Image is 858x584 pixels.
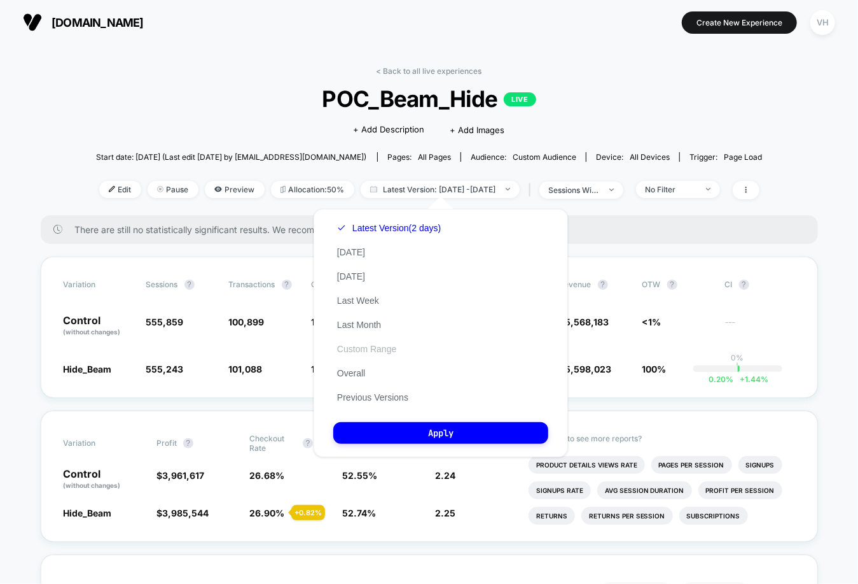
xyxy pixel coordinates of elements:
[642,317,661,327] span: <1%
[342,470,377,481] span: 52.55 %
[333,422,548,444] button: Apply
[529,481,591,499] li: Signups Rate
[679,507,748,525] li: Subscriptions
[333,295,383,306] button: Last Week
[271,181,354,198] span: Allocation: 50%
[291,505,325,520] div: + 0.82 %
[333,392,412,403] button: Previous Versions
[504,92,536,106] p: LIVE
[725,280,795,290] span: CI
[146,364,184,374] span: 555,243
[333,343,400,355] button: Custom Range
[75,224,792,235] span: There are still no statistically significant results. We recommend waiting a few more days
[731,353,744,362] p: 0%
[146,317,184,327] span: 555,859
[733,374,768,384] span: 1.44 %
[689,152,762,162] div: Trigger:
[333,367,369,379] button: Overall
[342,508,376,518] span: 52.74 %
[249,434,296,453] span: Checkout Rate
[698,481,782,499] li: Profit Per Session
[184,280,195,290] button: ?
[737,362,739,372] p: |
[810,10,835,35] div: VH
[418,152,451,162] span: all pages
[162,470,204,481] span: 3,961,617
[598,280,608,290] button: ?
[513,152,576,162] span: Custom Audience
[64,315,134,337] p: Control
[249,508,284,518] span: 26.90 %
[560,364,612,374] span: $
[156,470,204,481] span: $
[148,181,198,198] span: Pause
[162,508,209,518] span: 3,985,544
[646,185,696,194] div: No Filter
[471,152,576,162] div: Audience:
[19,12,148,32] button: [DOMAIN_NAME]
[740,374,745,384] span: +
[157,186,163,192] img: end
[23,13,42,32] img: Visually logo
[560,317,609,327] span: $
[282,280,292,290] button: ?
[205,181,265,198] span: Preview
[229,317,265,327] span: 100,899
[724,152,762,162] span: Page Load
[651,456,732,474] li: Pages Per Session
[738,456,782,474] li: Signups
[370,186,377,192] img: calendar
[129,85,729,112] span: POC_Beam_Hide
[725,318,795,337] span: ---
[529,507,575,525] li: Returns
[156,508,209,518] span: $
[64,508,112,518] span: Hide_Beam
[549,185,600,195] div: sessions with impression
[706,188,710,190] img: end
[64,481,121,489] span: (without changes)
[709,374,733,384] span: 0.20 %
[642,364,667,374] span: 100%
[99,181,141,198] span: Edit
[565,364,612,374] span: 5,598,023
[436,508,456,518] span: 2.25
[109,186,115,192] img: edit
[667,280,677,290] button: ?
[739,280,749,290] button: ?
[586,152,679,162] span: Device:
[64,328,121,336] span: (without changes)
[377,66,482,76] a: < Back to all live experiences
[354,124,425,136] span: + Add Description
[333,319,385,331] button: Last Month
[64,364,112,374] span: Hide_Beam
[506,188,510,190] img: end
[333,222,445,234] button: Latest Version(2 days)
[387,152,451,162] div: Pages:
[96,152,366,162] span: Start date: [DATE] (Last edit [DATE] by [EMAIL_ADDRESS][DOMAIN_NAME])
[450,125,505,135] span: + Add Images
[146,280,178,289] span: Sessions
[64,434,134,453] span: Variation
[183,438,193,448] button: ?
[642,280,712,290] span: OTW
[64,280,134,290] span: Variation
[229,364,263,374] span: 101,088
[526,181,539,199] span: |
[333,271,369,282] button: [DATE]
[64,469,144,490] p: Control
[529,456,645,474] li: Product Details Views Rate
[52,16,144,29] span: [DOMAIN_NAME]
[597,481,692,499] li: Avg Session Duration
[436,470,456,481] span: 2.24
[682,11,797,34] button: Create New Experience
[249,470,284,481] span: 26.68 %
[565,317,609,327] span: 5,568,183
[581,507,673,525] li: Returns Per Session
[630,152,670,162] span: all devices
[280,186,286,193] img: rebalance
[229,280,275,289] span: Transactions
[806,10,839,36] button: VH
[156,438,177,448] span: Profit
[609,189,614,191] img: end
[333,246,369,258] button: [DATE]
